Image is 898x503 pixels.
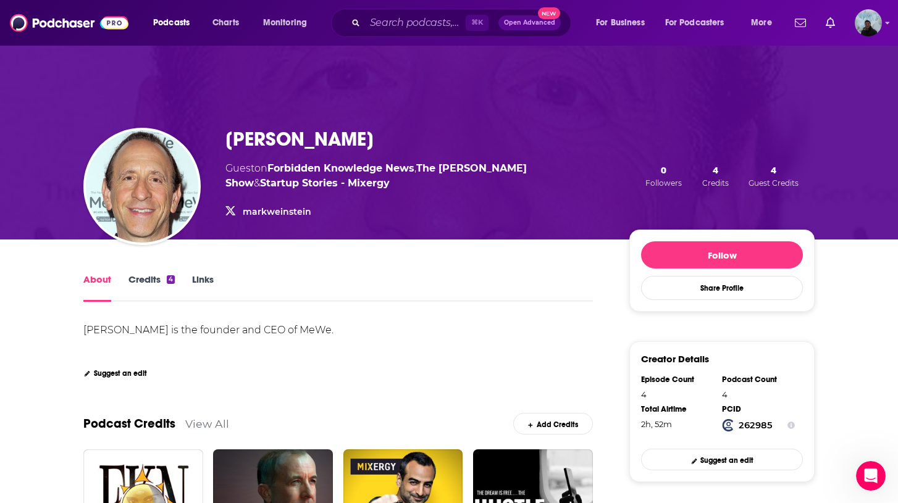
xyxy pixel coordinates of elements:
span: on [254,162,414,174]
span: Monitoring [263,14,307,31]
img: Podchaser - Follow, Share and Rate Podcasts [10,11,128,35]
button: open menu [742,13,787,33]
button: Show profile menu [855,9,882,36]
a: Add Credits [513,413,593,434]
button: 4Credits [699,164,732,188]
h1: [PERSON_NAME] [225,127,374,151]
span: Followers [645,178,682,188]
span: ⌘ K [466,15,489,31]
span: 4 [771,164,776,176]
span: For Business [596,14,645,31]
span: 2 hours, 52 minutes, 56 seconds [641,419,672,429]
span: Logged in as DavidWest [855,9,882,36]
button: 0Followers [642,164,686,188]
div: Search podcasts, credits, & more... [343,9,583,37]
div: [PERSON_NAME] is the founder and CEO of MeWe. [83,324,334,336]
span: & [254,177,260,189]
a: markweinstein [243,206,311,217]
button: open menu [145,13,206,33]
iframe: Intercom live chat [856,461,886,491]
a: Show notifications dropdown [821,12,840,33]
a: Links [192,273,214,302]
div: 4 [167,275,175,284]
a: Show notifications dropdown [790,12,811,33]
span: More [751,14,772,31]
button: Show Info [787,419,795,431]
span: 4 [713,164,718,176]
div: 4 [641,389,714,399]
button: Open AdvancedNew [498,15,561,30]
button: Share Profile [641,276,803,300]
a: Charts [204,13,246,33]
a: View All [185,417,229,430]
span: Charts [212,14,239,31]
a: Forbidden Knowledge News [267,162,414,174]
div: PCID [722,404,795,414]
a: Podcast Credits [83,416,175,431]
div: Total Airtime [641,404,714,414]
button: Follow [641,241,803,268]
img: User Profile [855,9,882,36]
h3: Creator Details [641,353,709,365]
button: open menu [254,13,323,33]
div: Episode Count [641,375,714,385]
div: 4 [722,389,795,399]
input: Search podcasts, credits, & more... [365,13,466,33]
a: Suggest an edit [641,449,803,470]
img: Podchaser Creator ID logo [722,419,734,431]
span: , [414,162,416,174]
button: open menu [587,13,660,33]
span: 0 [661,164,666,176]
div: Podcast Count [722,375,795,385]
a: About [83,273,111,302]
a: Suggest an edit [83,369,147,378]
span: Guest [225,162,254,174]
span: New [538,7,560,19]
img: Mark Weinstein [86,130,198,243]
a: Startup Stories - Mixergy [260,177,390,189]
span: Podcasts [153,14,190,31]
span: Credits [702,178,729,188]
a: Credits4 [128,273,175,302]
span: Open Advanced [504,20,555,26]
span: For Podcasters [665,14,724,31]
button: 4Guest Credits [745,164,802,188]
span: Guest Credits [749,178,799,188]
button: open menu [657,13,742,33]
strong: 262985 [739,420,773,431]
